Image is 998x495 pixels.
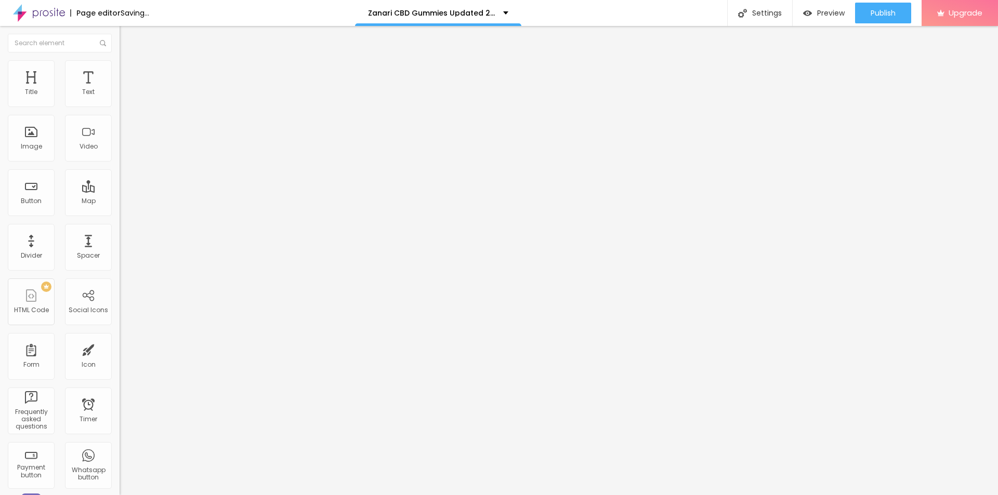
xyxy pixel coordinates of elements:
p: Zanari CBD Gummies Updated 2025 [368,9,495,17]
span: Publish [871,9,896,17]
div: Icon [82,361,96,368]
div: Video [80,143,98,150]
div: Button [21,197,42,205]
div: Page editor [70,9,121,17]
div: Map [82,197,96,205]
div: Divider [21,252,42,259]
div: Whatsapp button [68,466,109,481]
div: Frequently asked questions [10,408,51,431]
img: Icone [738,9,747,18]
div: Social Icons [69,306,108,314]
button: Publish [855,3,911,23]
div: Title [25,88,37,96]
div: Timer [80,416,97,423]
div: Image [21,143,42,150]
div: Text [82,88,95,96]
div: HTML Code [14,306,49,314]
img: Icone [100,40,106,46]
input: Search element [8,34,112,52]
span: Upgrade [949,8,982,17]
img: view-1.svg [803,9,812,18]
iframe: Editor [120,26,998,495]
div: Form [23,361,40,368]
div: Spacer [77,252,100,259]
div: Saving... [121,9,149,17]
span: Preview [817,9,845,17]
button: Preview [793,3,855,23]
div: Payment button [10,464,51,479]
